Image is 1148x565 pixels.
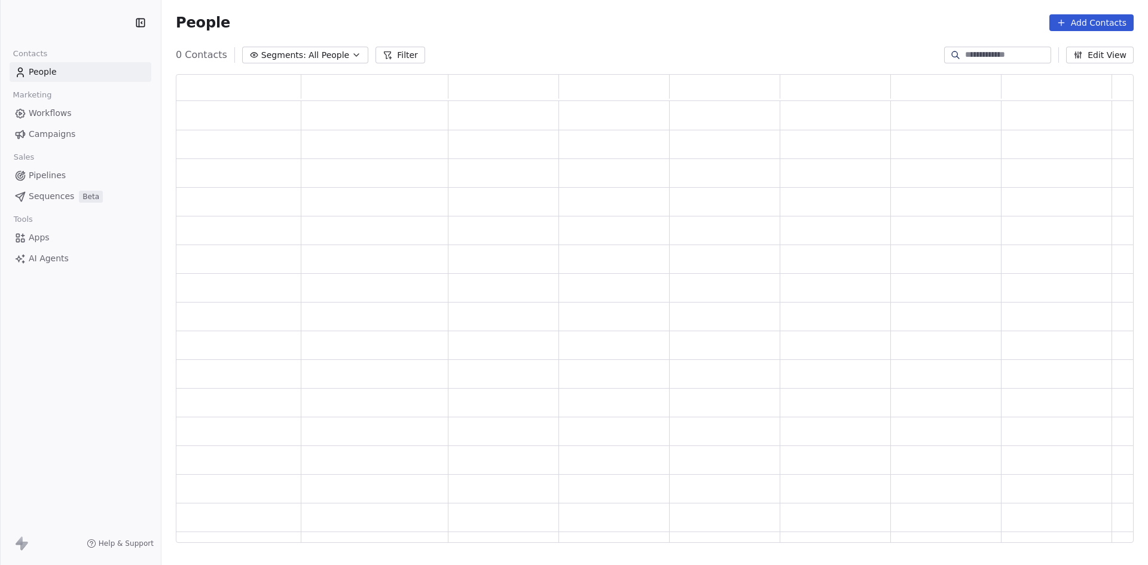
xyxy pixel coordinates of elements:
[8,148,39,166] span: Sales
[1066,47,1134,63] button: Edit View
[10,124,151,144] a: Campaigns
[176,14,230,32] span: People
[375,47,425,63] button: Filter
[29,190,74,203] span: Sequences
[29,169,66,182] span: Pipelines
[10,62,151,82] a: People
[29,107,72,120] span: Workflows
[29,252,69,265] span: AI Agents
[309,49,349,62] span: All People
[29,66,57,78] span: People
[10,166,151,185] a: Pipelines
[10,103,151,123] a: Workflows
[10,249,151,268] a: AI Agents
[261,49,306,62] span: Segments:
[1049,14,1134,31] button: Add Contacts
[10,187,151,206] a: SequencesBeta
[99,539,154,548] span: Help & Support
[29,231,50,244] span: Apps
[8,210,38,228] span: Tools
[10,228,151,248] a: Apps
[29,128,75,141] span: Campaigns
[8,45,53,63] span: Contacts
[8,86,57,104] span: Marketing
[79,191,103,203] span: Beta
[87,539,154,548] a: Help & Support
[176,48,227,62] span: 0 Contacts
